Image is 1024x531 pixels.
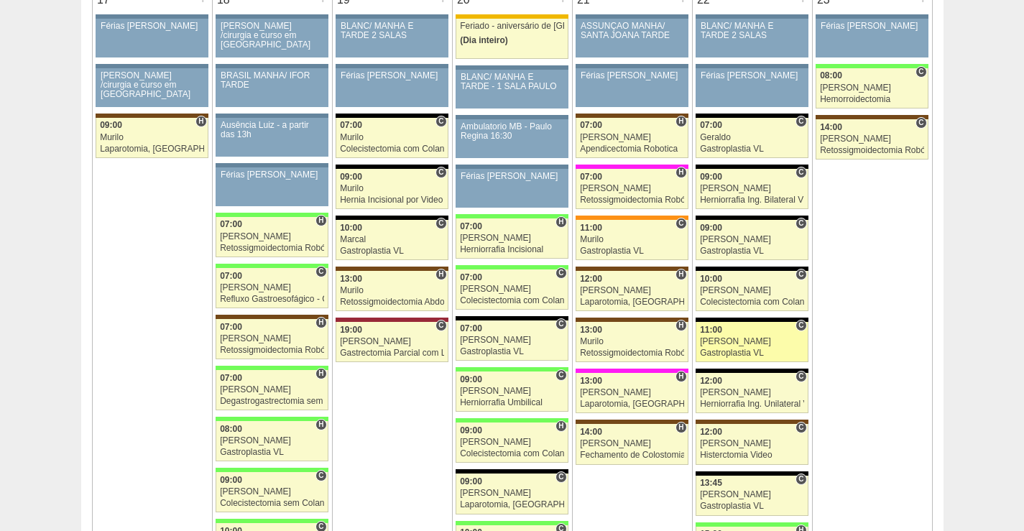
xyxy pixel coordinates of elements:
[461,172,563,181] div: Férias [PERSON_NAME]
[220,295,324,304] div: Refluxo Gastroesofágico - Cirurgia VL
[580,439,684,448] div: [PERSON_NAME]
[456,474,568,514] a: C 09:00 [PERSON_NAME] Laparotomia, [GEOGRAPHIC_DATA], Drenagem, Bridas VL
[696,476,808,516] a: C 13:45 [PERSON_NAME] Gastroplastia VL
[580,388,684,397] div: [PERSON_NAME]
[576,64,688,68] div: Key: Aviso
[340,195,444,205] div: Hernia Incisional por Video
[700,451,804,460] div: Histerctomia Video
[340,223,362,233] span: 10:00
[675,371,686,382] span: Hospital
[220,424,242,434] span: 08:00
[696,216,808,220] div: Key: Blanc
[580,223,602,233] span: 11:00
[580,427,602,437] span: 14:00
[461,73,563,91] div: BLANC/ MANHÃ E TARDE - 1 SALA PAULO
[820,95,924,104] div: Hemorroidectomia
[576,114,688,118] div: Key: Santa Joana
[221,71,323,90] div: BRASIL MANHÃ/ IFOR TARDE
[700,490,804,499] div: [PERSON_NAME]
[580,144,684,154] div: Apendicectomia Robotica
[696,68,808,107] a: Férias [PERSON_NAME]
[340,235,444,244] div: Marcal
[675,422,686,433] span: Hospital
[820,134,924,144] div: [PERSON_NAME]
[195,116,206,127] span: Hospital
[816,119,928,160] a: C 14:00 [PERSON_NAME] Retossigmoidectomia Robótica
[576,373,688,413] a: H 13:00 [PERSON_NAME] Laparotomia, [GEOGRAPHIC_DATA], Drenagem, Bridas VL
[456,169,568,208] a: Férias [PERSON_NAME]
[460,285,564,294] div: [PERSON_NAME]
[96,64,208,68] div: Key: Aviso
[435,320,446,331] span: Consultório
[696,118,808,158] a: C 07:00 Geraldo Gastroplastia VL
[675,269,686,280] span: Hospital
[795,474,806,485] span: Consultório
[216,472,328,512] a: C 09:00 [PERSON_NAME] Colecistectomia sem Colangiografia VL
[220,475,242,485] span: 09:00
[580,274,602,284] span: 12:00
[456,65,568,70] div: Key: Aviso
[696,424,808,464] a: C 12:00 [PERSON_NAME] Histerctomia Video
[701,22,803,40] div: BLANC/ MANHÃ E TARDE 2 SALAS
[340,144,444,154] div: Colecistectomia com Colangiografia VL
[216,163,328,167] div: Key: Aviso
[700,427,722,437] span: 12:00
[460,336,564,345] div: [PERSON_NAME]
[555,369,566,381] span: Consultório
[700,478,722,488] span: 13:45
[220,322,242,332] span: 07:00
[220,346,324,355] div: Retossigmoidectomia Robótica
[696,267,808,271] div: Key: Blanc
[795,422,806,433] span: Consultório
[580,120,602,130] span: 07:00
[216,319,328,359] a: H 07:00 [PERSON_NAME] Retossigmoidectomia Robótica
[580,325,602,335] span: 13:00
[216,114,328,118] div: Key: Aviso
[456,115,568,119] div: Key: Aviso
[315,470,326,481] span: Consultório
[96,118,208,158] a: H 09:00 Murilo Laparotomia, [GEOGRAPHIC_DATA], Drenagem, Bridas
[216,217,328,257] a: H 07:00 [PERSON_NAME] Retossigmoidectomia Robótica
[576,420,688,424] div: Key: Santa Joana
[456,214,568,218] div: Key: Brasil
[100,144,204,154] div: Laparotomia, [GEOGRAPHIC_DATA], Drenagem, Bridas
[216,268,328,308] a: C 07:00 [PERSON_NAME] Refluxo Gastroesofágico - Cirurgia VL
[456,469,568,474] div: Key: Blanc
[460,449,564,458] div: Colecistectomia com Colangiografia VL
[576,318,688,322] div: Key: Santa Joana
[336,220,448,260] a: C 10:00 Marcal Gastroplastia VL
[700,235,804,244] div: [PERSON_NAME]
[220,385,324,394] div: [PERSON_NAME]
[795,116,806,127] span: Consultório
[340,297,444,307] div: Retossigmoidectomia Abdominal VL
[795,371,806,382] span: Consultório
[700,286,804,295] div: [PERSON_NAME]
[700,223,722,233] span: 09:00
[435,116,446,127] span: Consultório
[220,283,324,292] div: [PERSON_NAME]
[220,244,324,253] div: Retossigmoidectomia Robótica
[675,167,686,178] span: Hospital
[341,22,443,40] div: BLANC/ MANHÃ E TARDE 2 SALAS
[96,114,208,118] div: Key: Santa Joana
[100,133,204,142] div: Murilo
[456,265,568,269] div: Key: Brasil
[700,376,722,386] span: 12:00
[700,120,722,130] span: 07:00
[456,367,568,371] div: Key: Brasil
[460,374,482,384] span: 09:00
[340,184,444,193] div: Murilo
[555,318,566,330] span: Consultório
[580,400,684,409] div: Laparotomia, [GEOGRAPHIC_DATA], Drenagem, Bridas VL
[315,215,326,226] span: Hospital
[315,368,326,379] span: Hospital
[580,195,684,205] div: Retossigmoidectomia Robótica
[696,471,808,476] div: Key: Blanc
[216,366,328,370] div: Key: Brasil
[696,14,808,19] div: Key: Aviso
[696,64,808,68] div: Key: Aviso
[340,286,444,295] div: Murilo
[580,297,684,307] div: Laparotomia, [GEOGRAPHIC_DATA], Drenagem, Bridas
[220,334,324,343] div: [PERSON_NAME]
[795,218,806,229] span: Consultório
